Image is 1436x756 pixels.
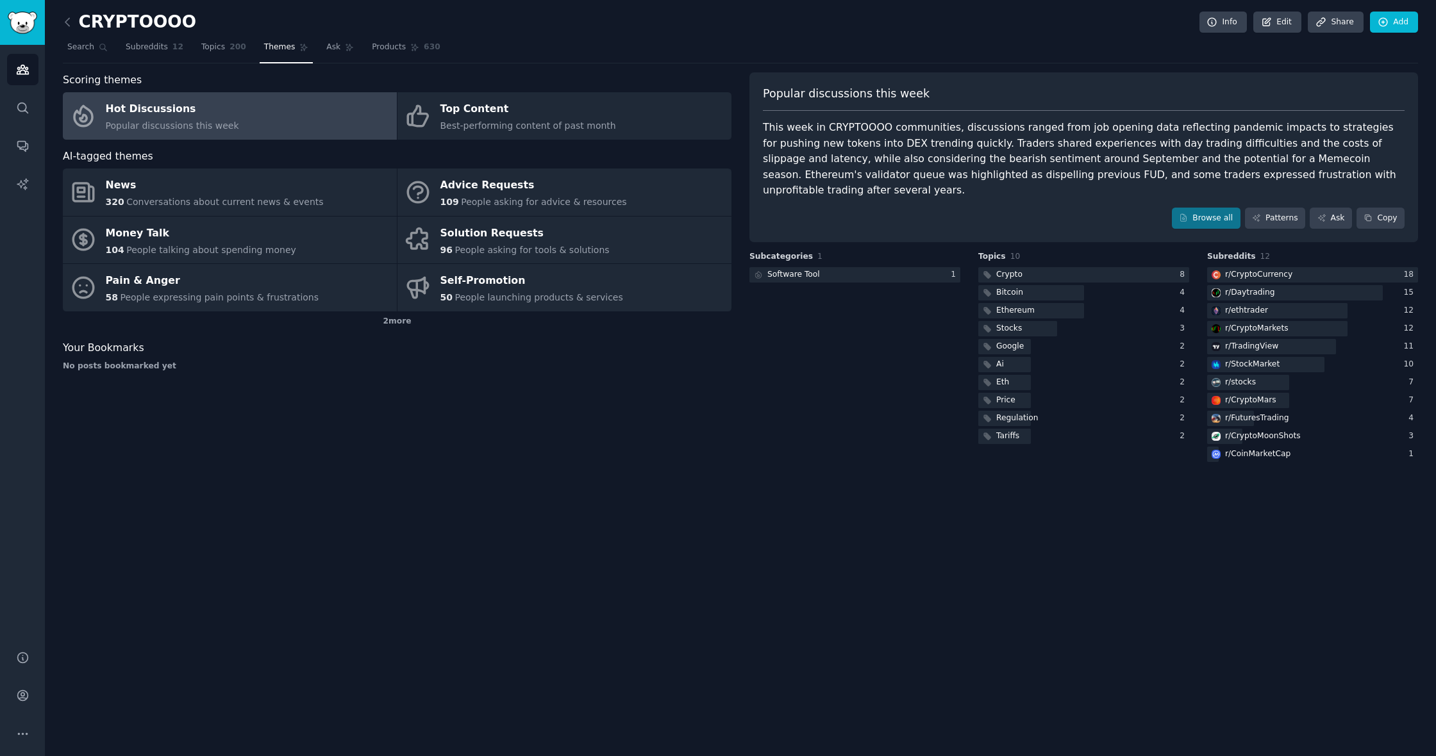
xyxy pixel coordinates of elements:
a: CryptoMarketsr/CryptoMarkets12 [1207,321,1418,337]
div: Regulation [996,413,1038,424]
div: Stocks [996,323,1022,334]
span: 104 [106,245,124,255]
a: Edit [1253,12,1301,33]
div: Self-Promotion [440,271,623,292]
div: 1 [951,269,960,281]
a: Add [1370,12,1418,33]
div: Ethereum [996,305,1035,316]
span: People launching products & services [455,292,622,302]
span: 109 [440,197,459,207]
span: 58 [106,292,118,302]
div: r/ CryptoMarkets [1225,323,1289,334]
span: 96 [440,245,453,255]
span: People asking for advice & resources [461,197,626,207]
a: Google2 [978,339,1189,355]
a: Themes [260,37,313,63]
div: 7 [1408,377,1418,388]
a: StockMarketr/StockMarket10 [1207,357,1418,373]
span: Conversations about current news & events [126,197,323,207]
div: r/ CryptoMoonShots [1225,431,1301,442]
a: CoinMarketCapr/CoinMarketCap1 [1207,447,1418,463]
a: Products630 [367,37,444,63]
div: r/ TradingView [1225,341,1278,352]
a: Stocks3 [978,321,1189,337]
img: CoinMarketCap [1212,450,1221,459]
a: Daytradingr/Daytrading15 [1207,285,1418,301]
button: Copy [1357,208,1405,229]
a: Advice Requests109People asking for advice & resources [397,168,731,216]
span: Best-performing content of past month [440,120,616,131]
span: People expressing pain points & frustrations [120,292,319,302]
a: CryptoMarsr/CryptoMars7 [1207,393,1418,409]
a: Solution Requests96People asking for tools & solutions [397,217,731,264]
a: Info [1199,12,1247,33]
span: Subcategories [749,251,813,263]
div: r/ stocks [1225,377,1256,388]
span: 1 [817,252,822,261]
a: Crypto8 [978,267,1189,283]
div: Money Talk [106,223,296,243]
a: Patterns [1245,208,1305,229]
a: Top ContentBest-performing content of past month [397,92,731,140]
div: 2 [1180,431,1189,442]
span: Ask [326,42,340,53]
span: Themes [264,42,296,53]
div: Google [996,341,1024,352]
div: 2 [1180,413,1189,424]
span: Subreddits [126,42,168,53]
div: No posts bookmarked yet [63,361,731,372]
div: r/ FuturesTrading [1225,413,1289,424]
div: Pain & Anger [106,271,319,292]
a: Share [1308,12,1363,33]
a: Eth2 [978,375,1189,391]
a: Hot DiscussionsPopular discussions this week [63,92,397,140]
div: Software Tool [767,269,820,281]
img: TradingView [1212,342,1221,351]
div: r/ CoinMarketCap [1225,448,1290,460]
span: 10 [1010,252,1021,261]
img: CryptoMoonShots [1212,432,1221,441]
div: 12 [1403,305,1418,316]
div: 11 [1403,341,1418,352]
div: 12 [1403,323,1418,334]
span: Popular discussions this week [106,120,239,131]
span: 200 [230,42,246,53]
div: r/ StockMarket [1225,359,1280,370]
div: 4 [1408,413,1418,424]
a: News320Conversations about current news & events [63,168,397,216]
div: 4 [1180,305,1189,316]
span: AI-tagged themes [63,149,153,165]
img: FuturesTrading [1212,414,1221,423]
a: ethtraderr/ethtrader12 [1207,303,1418,319]
a: Self-Promotion50People launching products & services [397,264,731,311]
div: Advice Requests [440,176,627,196]
a: TradingViewr/TradingView11 [1207,339,1418,355]
div: News [106,176,324,196]
div: r/ ethtrader [1225,305,1268,316]
div: r/ CryptoMars [1225,395,1276,406]
span: Products [372,42,406,53]
a: Subreddits12 [121,37,188,63]
a: Topics200 [197,37,251,63]
div: 4 [1180,287,1189,299]
a: Money Talk104People talking about spending money [63,217,397,264]
div: 7 [1408,395,1418,406]
a: stocksr/stocks7 [1207,375,1418,391]
a: Ask [322,37,358,63]
img: StockMarket [1212,360,1221,369]
a: CryptoMoonShotsr/CryptoMoonShots3 [1207,429,1418,445]
span: Your Bookmarks [63,340,144,356]
span: People asking for tools & solutions [455,245,609,255]
div: Hot Discussions [106,99,239,120]
div: Bitcoin [996,287,1023,299]
img: ethtrader [1212,306,1221,315]
span: Popular discussions this week [763,86,930,102]
div: Crypto [996,269,1023,281]
img: GummySearch logo [8,12,37,34]
span: Topics [201,42,225,53]
span: People talking about spending money [126,245,296,255]
a: FuturesTradingr/FuturesTrading4 [1207,411,1418,427]
span: Search [67,42,94,53]
img: Daytrading [1212,288,1221,297]
a: Ethereum4 [978,303,1189,319]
